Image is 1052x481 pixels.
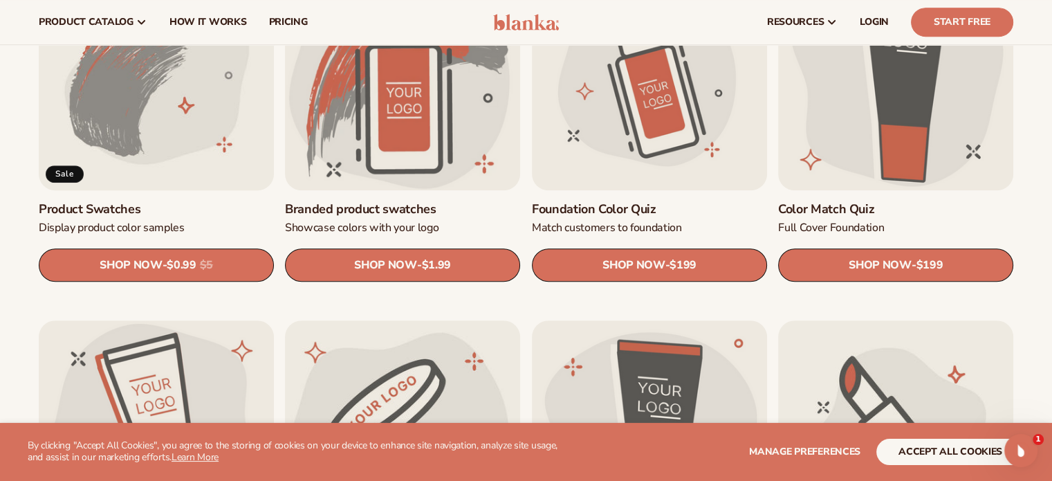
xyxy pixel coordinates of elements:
a: SHOP NOW- $199 [532,248,767,282]
span: product catalog [39,17,133,28]
a: SHOP NOW- $1.99 [285,248,520,282]
p: By clicking "Accept All Cookies", you agree to the storing of cookies on your device to enhance s... [28,440,573,464]
a: Branded product swatches [285,201,520,217]
span: LOGIN [860,17,889,28]
img: logo [493,14,559,30]
a: SHOP NOW- $199 [778,248,1013,282]
span: $199 [916,259,943,272]
span: $0.99 [167,259,196,272]
s: $5 [200,259,213,272]
span: How It Works [169,17,247,28]
span: Manage preferences [749,445,860,458]
span: SHOP NOW [355,259,417,272]
a: Color Match Quiz [778,201,1013,217]
a: Learn More [172,451,219,464]
span: SHOP NOW [602,259,665,272]
button: accept all cookies [876,439,1024,465]
span: $1.99 [422,259,451,272]
a: SHOP NOW- $0.99 $5 [39,248,274,282]
a: Product Swatches [39,201,274,217]
a: Foundation Color Quiz [532,201,767,217]
a: Start Free [911,8,1013,37]
button: Manage preferences [749,439,860,465]
span: resources [767,17,824,28]
span: 1 [1033,434,1044,445]
span: pricing [268,17,307,28]
span: $199 [670,259,696,272]
span: SHOP NOW [100,259,162,272]
span: SHOP NOW [849,259,911,272]
iframe: Intercom live chat [1004,434,1037,467]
